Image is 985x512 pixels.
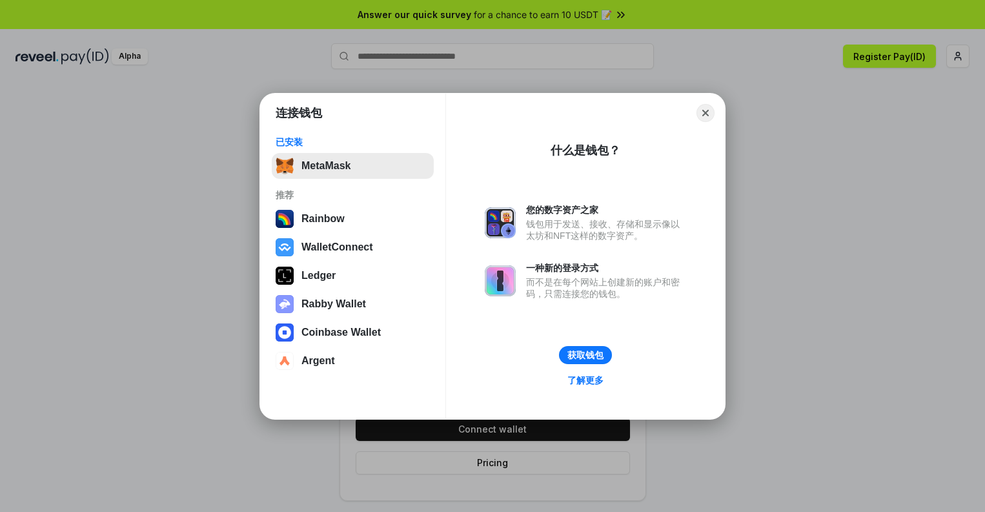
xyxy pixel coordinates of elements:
div: Rainbow [301,213,345,225]
button: Coinbase Wallet [272,320,434,345]
h1: 连接钱包 [276,105,322,121]
div: 而不是在每个网站上创建新的账户和密码，只需连接您的钱包。 [526,276,686,300]
img: svg+xml,%3Csvg%20width%3D%2228%22%20height%3D%2228%22%20viewBox%3D%220%200%2028%2028%22%20fill%3D... [276,238,294,256]
div: Rabby Wallet [301,298,366,310]
div: 一种新的登录方式 [526,262,686,274]
div: WalletConnect [301,241,373,253]
button: 获取钱包 [559,346,612,364]
div: 了解更多 [567,374,604,386]
div: 什么是钱包？ [551,143,620,158]
img: svg+xml,%3Csvg%20width%3D%22120%22%20height%3D%22120%22%20viewBox%3D%220%200%20120%20120%22%20fil... [276,210,294,228]
img: svg+xml,%3Csvg%20width%3D%2228%22%20height%3D%2228%22%20viewBox%3D%220%200%2028%2028%22%20fill%3D... [276,323,294,342]
a: 了解更多 [560,372,611,389]
button: WalletConnect [272,234,434,260]
div: 钱包用于发送、接收、存储和显示像以太坊和NFT这样的数字资产。 [526,218,686,241]
div: Argent [301,355,335,367]
img: svg+xml,%3Csvg%20width%3D%2228%22%20height%3D%2228%22%20viewBox%3D%220%200%2028%2028%22%20fill%3D... [276,352,294,370]
img: svg+xml,%3Csvg%20xmlns%3D%22http%3A%2F%2Fwww.w3.org%2F2000%2Fsvg%22%20fill%3D%22none%22%20viewBox... [276,295,294,313]
img: svg+xml,%3Csvg%20xmlns%3D%22http%3A%2F%2Fwww.w3.org%2F2000%2Fsvg%22%20width%3D%2228%22%20height%3... [276,267,294,285]
div: 获取钱包 [567,349,604,361]
button: Ledger [272,263,434,289]
button: Rainbow [272,206,434,232]
button: Close [696,104,715,122]
div: 已安装 [276,136,430,148]
button: MetaMask [272,153,434,179]
div: MetaMask [301,160,350,172]
div: Ledger [301,270,336,282]
div: Coinbase Wallet [301,327,381,338]
img: svg+xml,%3Csvg%20xmlns%3D%22http%3A%2F%2Fwww.w3.org%2F2000%2Fsvg%22%20fill%3D%22none%22%20viewBox... [485,265,516,296]
div: 您的数字资产之家 [526,204,686,216]
button: Argent [272,348,434,374]
img: svg+xml,%3Csvg%20fill%3D%22none%22%20height%3D%2233%22%20viewBox%3D%220%200%2035%2033%22%20width%... [276,157,294,175]
img: svg+xml,%3Csvg%20xmlns%3D%22http%3A%2F%2Fwww.w3.org%2F2000%2Fsvg%22%20fill%3D%22none%22%20viewBox... [485,207,516,238]
div: 推荐 [276,189,430,201]
button: Rabby Wallet [272,291,434,317]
